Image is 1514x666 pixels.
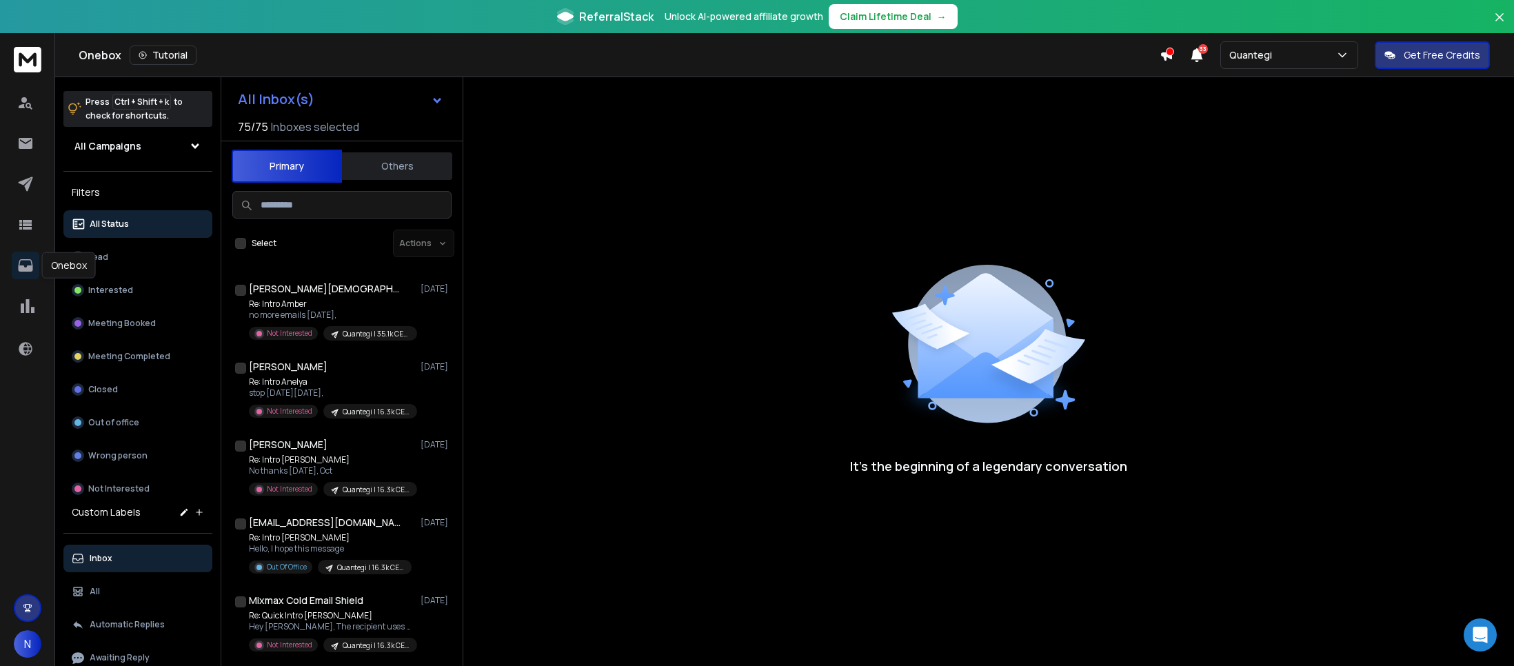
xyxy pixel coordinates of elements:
p: Inbox [90,553,112,564]
p: Quantegi | 35.1k CEOs & Founders [1-10] maxd [343,329,409,339]
button: All Inbox(s) [227,85,454,113]
button: Inbox [63,545,212,572]
button: All Campaigns [63,132,212,160]
p: Re: Intro Amber [249,299,414,310]
p: Quantegi [1229,48,1278,62]
p: [DATE] [421,517,452,528]
label: Select [252,238,276,249]
button: Primary [232,150,342,183]
div: Onebox [42,252,96,279]
button: Meeting Booked [63,310,212,337]
h1: [EMAIL_ADDRESS][DOMAIN_NAME] [249,516,401,529]
p: Meeting Booked [88,318,156,329]
p: No thanks [DATE], Oct [249,465,414,476]
p: [DATE] [421,439,452,450]
button: Out of office [63,409,212,436]
p: Not Interested [267,640,312,650]
h1: Mixmax Cold Email Shield [249,594,363,607]
h1: [PERSON_NAME] [249,438,327,452]
div: Open Intercom Messenger [1464,618,1497,652]
button: N [14,630,41,658]
p: All [90,586,100,597]
p: Quantegi | 16.3k CEOs-Founders General [343,407,409,417]
h1: All Inbox(s) [238,92,314,106]
button: Tutorial [130,46,196,65]
p: Quantegi | 16.3k CEOs-Founders General [337,563,403,573]
span: 75 / 75 [238,119,268,135]
button: Lead [63,243,212,271]
h3: Custom Labels [72,505,141,519]
p: Quantegi | 16.3k CEOs-Founders General [343,485,409,495]
p: Meeting Completed [88,351,170,362]
span: → [937,10,947,23]
p: Not Interested [267,328,312,339]
span: Ctrl + Shift + k [112,94,171,110]
p: Out of office [88,417,139,428]
button: Get Free Credits [1375,41,1490,69]
p: no more emails [DATE], [249,310,414,321]
button: Closed [63,376,212,403]
p: Awaiting Reply [90,652,150,663]
button: Meeting Completed [63,343,212,370]
p: [DATE] [421,361,452,372]
h3: Filters [63,183,212,202]
button: Not Interested [63,475,212,503]
p: Wrong person [88,450,148,461]
button: Others [342,151,452,181]
button: Automatic Replies [63,611,212,638]
span: ReferralStack [579,8,654,25]
p: Re: Quick Intro [PERSON_NAME] [249,610,414,621]
button: Interested [63,276,212,304]
h1: [PERSON_NAME][DEMOGRAPHIC_DATA] [249,282,401,296]
p: Automatic Replies [90,619,165,630]
button: All [63,578,212,605]
p: [DATE] [421,283,452,294]
p: Re: Intro [PERSON_NAME] [249,454,414,465]
p: Hey [PERSON_NAME], The recipient uses Mixmax [249,621,414,632]
p: Quantegi | 16.3k CEOs-Founders General [343,640,409,651]
p: Closed [88,384,118,395]
button: Wrong person [63,442,212,470]
p: Not Interested [267,484,312,494]
p: Not Interested [267,406,312,416]
button: Claim Lifetime Deal→ [829,4,958,29]
p: Lead [88,252,108,263]
span: 33 [1198,44,1208,54]
h1: All Campaigns [74,139,141,153]
p: Not Interested [88,483,150,494]
p: [DATE] [421,595,452,606]
p: stop [DATE][DATE], [249,387,414,398]
p: All Status [90,219,129,230]
p: Press to check for shortcuts. [85,95,183,123]
p: Get Free Credits [1404,48,1480,62]
h1: [PERSON_NAME] [249,360,327,374]
p: Re: Intro [PERSON_NAME] [249,532,412,543]
p: Interested [88,285,133,296]
p: Unlock AI-powered affiliate growth [665,10,823,23]
p: Out Of Office [267,562,307,572]
p: It’s the beginning of a legendary conversation [850,456,1127,476]
p: Hello, I hope this message [249,543,412,554]
p: Re: Intro Anelya [249,376,414,387]
button: All Status [63,210,212,238]
h3: Inboxes selected [271,119,359,135]
div: Onebox [79,46,1160,65]
button: Close banner [1491,8,1508,41]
